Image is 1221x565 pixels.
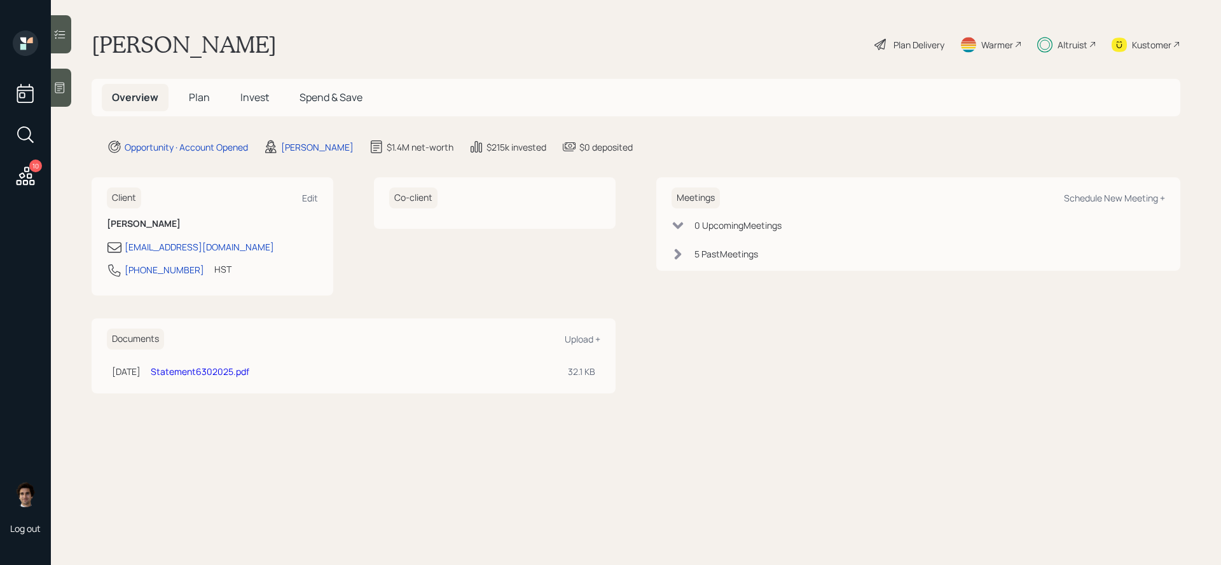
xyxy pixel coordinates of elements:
[1132,38,1171,51] div: Kustomer
[107,187,141,208] h6: Client
[125,263,204,276] div: [PHONE_NUMBER]
[565,333,600,345] div: Upload +
[694,247,758,261] div: 5 Past Meeting s
[281,140,354,154] div: [PERSON_NAME]
[672,187,720,208] h6: Meetings
[189,90,210,104] span: Plan
[214,262,231,276] div: HST
[1064,192,1165,204] div: Schedule New Meeting +
[302,192,318,204] div: Edit
[579,140,633,154] div: $0 deposited
[107,219,318,229] h6: [PERSON_NAME]
[125,240,274,254] div: [EMAIL_ADDRESS][DOMAIN_NAME]
[486,140,546,154] div: $215k invested
[568,365,595,378] div: 32.1 KB
[387,140,453,154] div: $1.4M net-worth
[893,38,944,51] div: Plan Delivery
[107,329,164,350] h6: Documents
[112,90,158,104] span: Overview
[29,160,42,172] div: 10
[1058,38,1087,51] div: Altruist
[92,31,277,58] h1: [PERSON_NAME]
[13,482,38,507] img: harrison-schaefer-headshot-2.png
[112,365,141,378] div: [DATE]
[151,365,249,378] a: Statement6302025.pdf
[389,187,438,208] h6: Co-client
[240,90,269,104] span: Invest
[981,38,1013,51] div: Warmer
[694,219,782,232] div: 0 Upcoming Meeting s
[125,140,248,154] div: Opportunity · Account Opened
[10,522,41,534] div: Log out
[300,90,362,104] span: Spend & Save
